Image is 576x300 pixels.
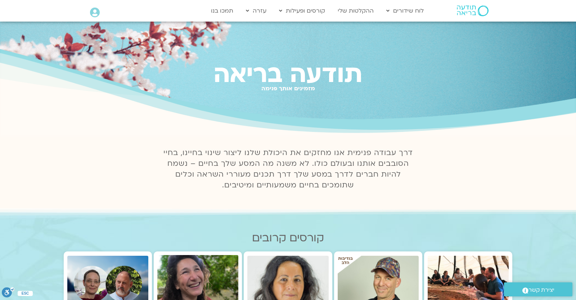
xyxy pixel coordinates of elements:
p: דרך עבודה פנימית אנו מחזקים את היכולת שלנו ליצור שינוי בחיינו, בחיי הסובבים אותנו ובעולם כולו. לא... [159,147,417,191]
a: יצירת קשר [504,282,572,296]
a: תמכו בנו [207,4,237,18]
h2: קורסים קרובים [64,232,512,244]
a: לוח שידורים [383,4,427,18]
a: עזרה [242,4,270,18]
img: תודעה בריאה [457,5,489,16]
a: ההקלטות שלי [334,4,377,18]
span: יצירת קשר [528,285,554,295]
a: קורסים ופעילות [275,4,329,18]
